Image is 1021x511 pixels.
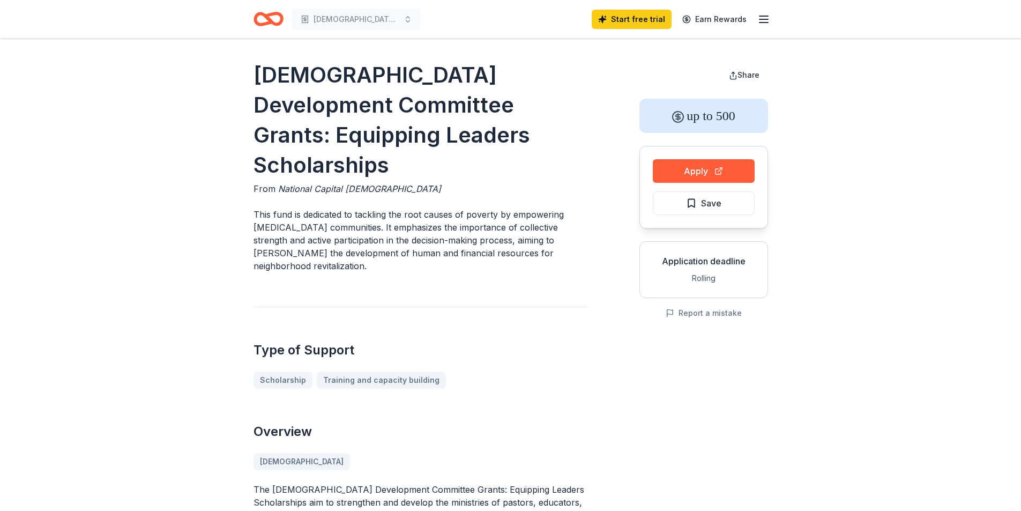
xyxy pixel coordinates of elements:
h2: Overview [254,423,588,440]
div: From [254,182,588,195]
span: Save [701,196,721,210]
a: Start free trial [592,10,672,29]
h1: [DEMOGRAPHIC_DATA] Development Committee Grants: Equipping Leaders Scholarships [254,60,588,180]
div: up to 500 [639,99,768,133]
button: Apply [653,159,755,183]
button: [DEMOGRAPHIC_DATA] and [DATE] School Enhancement [292,9,421,30]
a: Earn Rewards [676,10,753,29]
button: Save [653,191,755,215]
div: Application deadline [649,255,759,268]
button: Report a mistake [666,307,742,320]
button: Share [720,64,768,86]
a: Scholarship [254,372,312,389]
a: Training and capacity building [317,372,446,389]
span: National Capital [DEMOGRAPHIC_DATA] [278,183,441,194]
a: Home [254,6,284,32]
h2: Type of Support [254,342,588,359]
span: [DEMOGRAPHIC_DATA] and [DATE] School Enhancement [314,13,399,26]
p: This fund is dedicated to tackling the root causes of poverty by empowering [MEDICAL_DATA] commun... [254,208,588,272]
div: Rolling [649,272,759,285]
span: Share [737,70,759,79]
